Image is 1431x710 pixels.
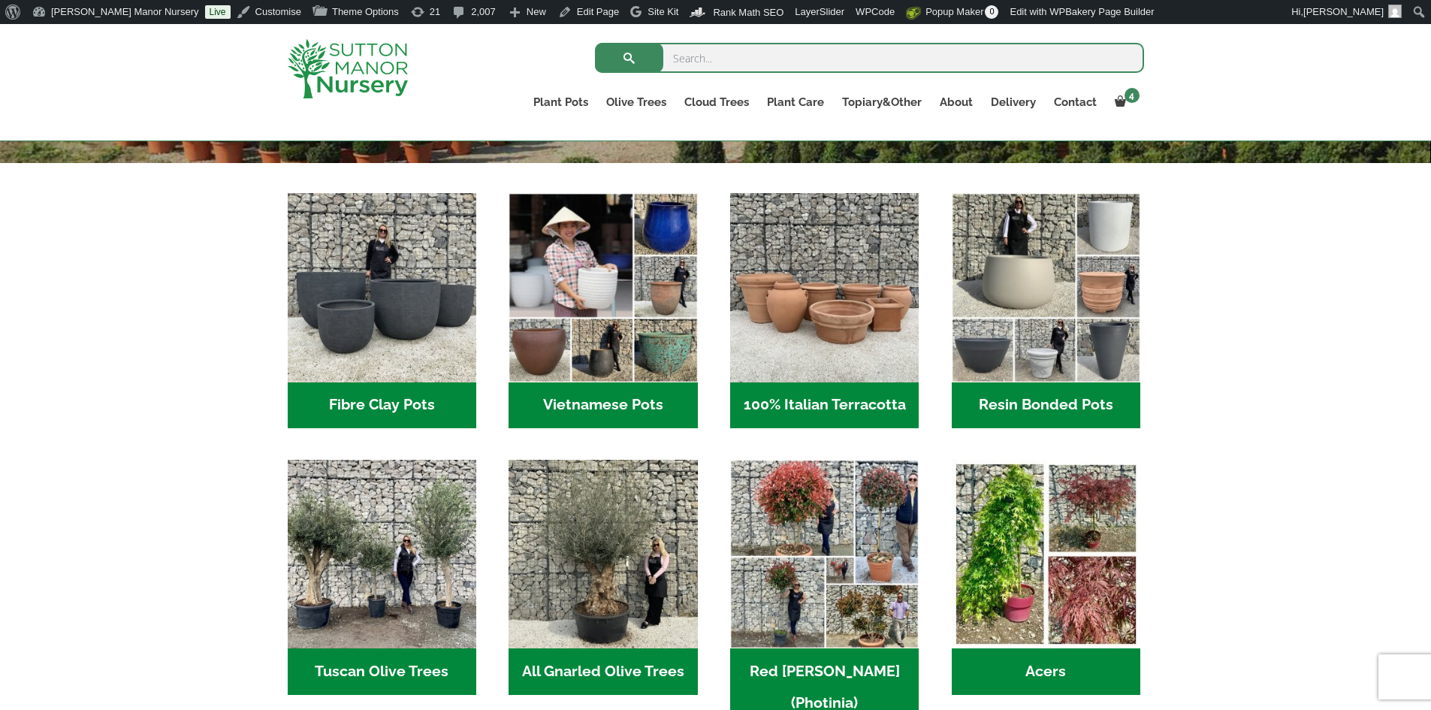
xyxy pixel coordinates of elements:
[833,92,931,113] a: Topiary&Other
[509,193,697,382] img: Home - 6E921A5B 9E2F 4B13 AB99 4EF601C89C59 1 105 c
[509,648,697,695] h2: All Gnarled Olive Trees
[205,5,231,19] a: Live
[288,648,476,695] h2: Tuscan Olive Trees
[952,382,1140,429] h2: Resin Bonded Pots
[730,193,919,382] img: Home - 1B137C32 8D99 4B1A AA2F 25D5E514E47D 1 105 c
[952,460,1140,648] img: Home - Untitled Project 4
[288,460,476,648] img: Home - 7716AD77 15EA 4607 B135 B37375859F10
[509,460,697,695] a: Visit product category All Gnarled Olive Trees
[931,92,982,113] a: About
[675,92,758,113] a: Cloud Trees
[509,193,697,428] a: Visit product category Vietnamese Pots
[1106,92,1144,113] a: 4
[758,92,833,113] a: Plant Care
[730,193,919,428] a: Visit product category 100% Italian Terracotta
[952,460,1140,695] a: Visit product category Acers
[595,43,1144,73] input: Search...
[288,39,408,98] img: logo
[952,193,1140,382] img: Home - 67232D1B A461 444F B0F6 BDEDC2C7E10B 1 105 c
[1125,88,1140,103] span: 4
[730,382,919,429] h2: 100% Italian Terracotta
[1045,92,1106,113] a: Contact
[597,92,675,113] a: Olive Trees
[509,382,697,429] h2: Vietnamese Pots
[288,460,476,695] a: Visit product category Tuscan Olive Trees
[1303,6,1384,17] span: [PERSON_NAME]
[985,5,998,19] span: 0
[288,382,476,429] h2: Fibre Clay Pots
[713,7,783,18] span: Rank Math SEO
[982,92,1045,113] a: Delivery
[648,6,678,17] span: Site Kit
[524,92,597,113] a: Plant Pots
[288,193,476,428] a: Visit product category Fibre Clay Pots
[952,648,1140,695] h2: Acers
[730,460,919,648] img: Home - F5A23A45 75B5 4929 8FB2 454246946332
[952,193,1140,428] a: Visit product category Resin Bonded Pots
[509,460,697,648] img: Home - 5833C5B7 31D0 4C3A 8E42 DB494A1738DB
[288,193,476,382] img: Home - 8194B7A3 2818 4562 B9DD 4EBD5DC21C71 1 105 c 1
